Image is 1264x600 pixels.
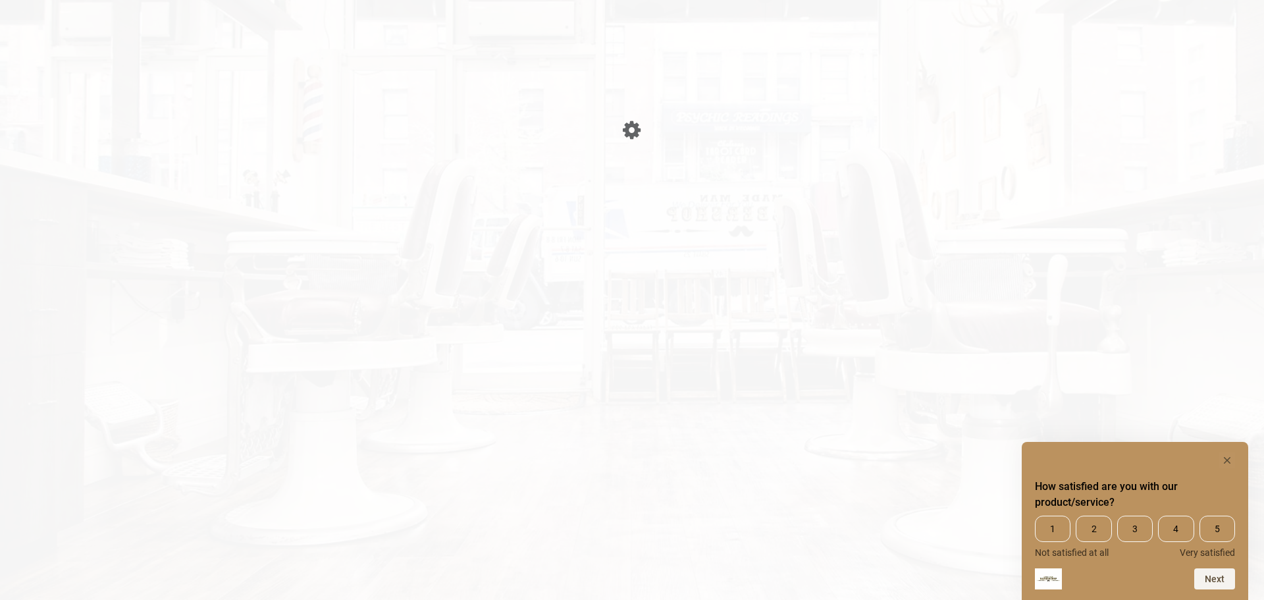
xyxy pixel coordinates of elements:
div: How satisfied are you with our product/service? Select an option from 1 to 5, with 1 being Not sa... [1035,452,1235,589]
button: Hide survey [1219,452,1235,468]
span: 4 [1158,516,1194,542]
span: 1 [1035,516,1070,542]
span: 3 [1117,516,1153,542]
span: Very satisfied [1180,547,1235,558]
button: Next question [1194,568,1235,589]
span: Not satisfied at all [1035,547,1109,558]
div: How satisfied are you with our product/service? Select an option from 1 to 5, with 1 being Not sa... [1035,516,1235,558]
span: 2 [1076,516,1111,542]
span: 5 [1199,516,1235,542]
h2: How satisfied are you with our product/service? Select an option from 1 to 5, with 1 being Not sa... [1035,479,1235,510]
